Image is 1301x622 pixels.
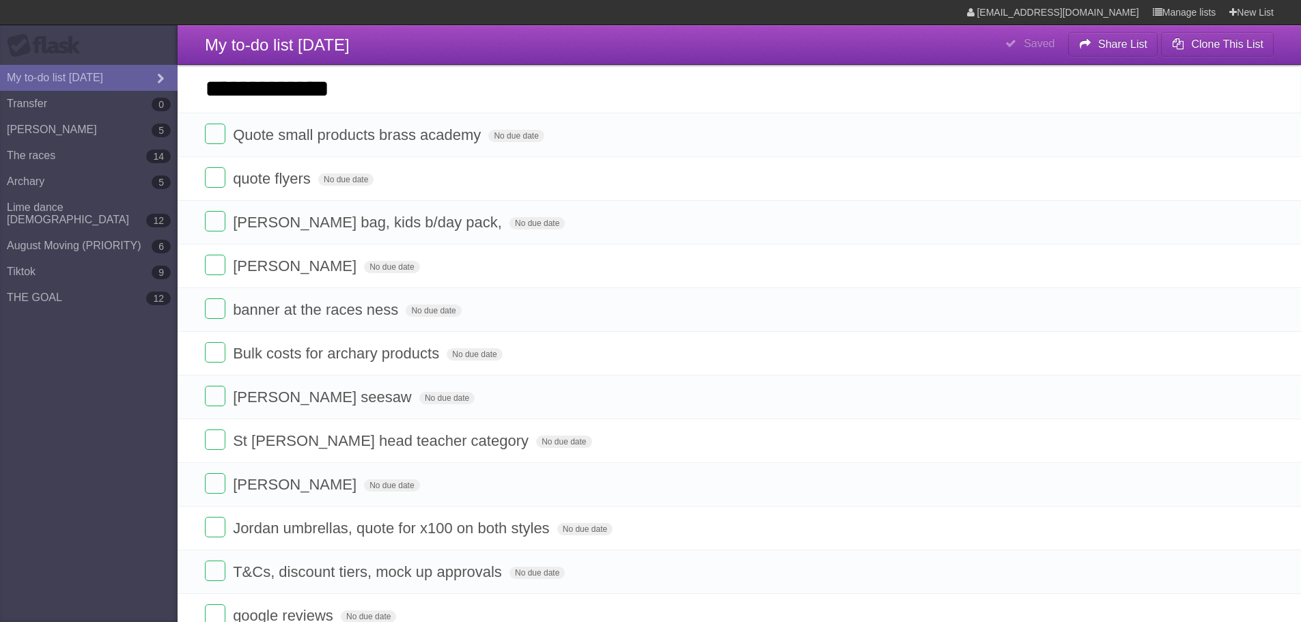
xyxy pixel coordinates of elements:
[146,214,171,227] b: 12
[1098,38,1147,50] b: Share List
[233,563,505,580] span: T&Cs, discount tiers, mock up approvals
[1191,38,1263,50] b: Clone This List
[205,473,225,494] label: Done
[152,98,171,111] b: 0
[509,217,565,229] span: No due date
[152,240,171,253] b: 6
[364,261,419,273] span: No due date
[205,124,225,144] label: Done
[536,436,591,448] span: No due date
[205,561,225,581] label: Done
[233,257,360,274] span: [PERSON_NAME]
[205,255,225,275] label: Done
[1068,32,1158,57] button: Share List
[364,479,419,492] span: No due date
[233,388,415,406] span: [PERSON_NAME] seesaw
[152,124,171,137] b: 5
[146,292,171,305] b: 12
[152,266,171,279] b: 9
[205,342,225,363] label: Done
[557,523,613,535] span: No due date
[233,214,505,231] span: [PERSON_NAME] bag, kids b/day pack,
[205,167,225,188] label: Done
[152,175,171,189] b: 5
[233,520,553,537] span: Jordan umbrellas, quote for x100 on both styles
[233,126,484,143] span: Quote small products brass academy
[205,36,350,54] span: My to-do list [DATE]
[7,33,89,58] div: Flask
[233,301,402,318] span: banner at the races ness
[447,348,502,361] span: No due date
[419,392,475,404] span: No due date
[509,567,565,579] span: No due date
[146,150,171,163] b: 14
[233,432,532,449] span: St [PERSON_NAME] head teacher category
[1161,32,1274,57] button: Clone This List
[233,345,443,362] span: Bulk costs for archary products
[406,305,461,317] span: No due date
[205,429,225,450] label: Done
[205,211,225,231] label: Done
[318,173,374,186] span: No due date
[1024,38,1054,49] b: Saved
[233,170,314,187] span: quote flyers
[488,130,544,142] span: No due date
[205,386,225,406] label: Done
[205,298,225,319] label: Done
[233,476,360,493] span: [PERSON_NAME]
[205,517,225,537] label: Done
